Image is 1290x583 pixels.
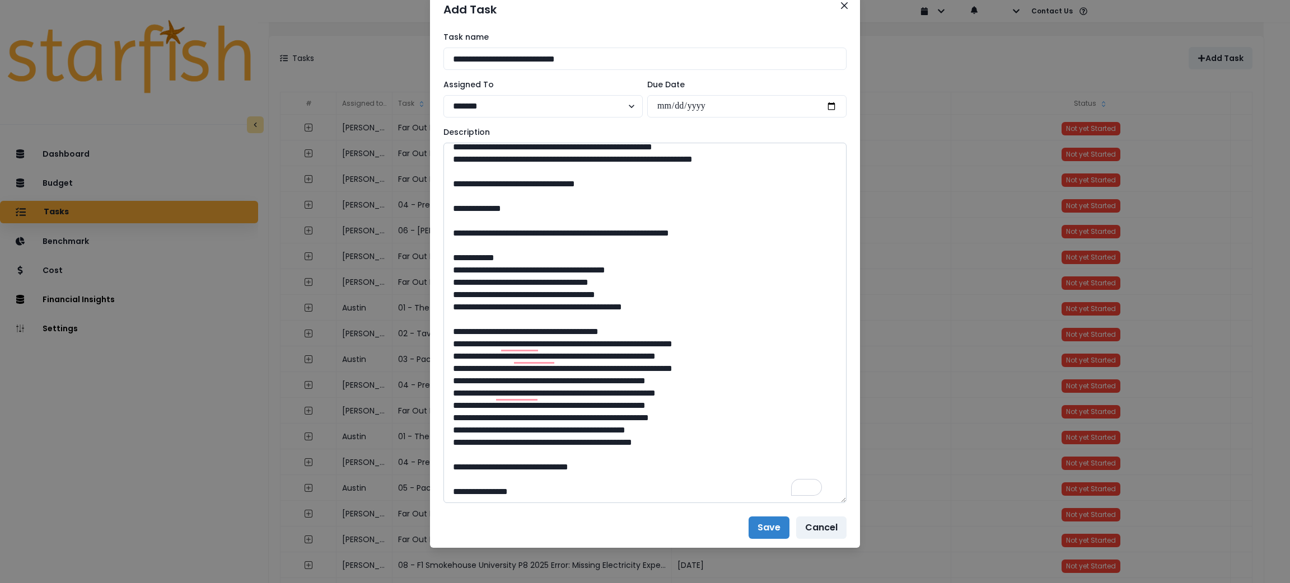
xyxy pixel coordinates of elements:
[796,516,847,539] button: Cancel
[443,143,847,503] textarea: To enrich screen reader interactions, please activate Accessibility in Grammarly extension settings
[443,31,840,43] label: Task name
[443,79,636,91] label: Assigned To
[749,516,789,539] button: Save
[647,79,840,91] label: Due Date
[443,126,840,138] label: Description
